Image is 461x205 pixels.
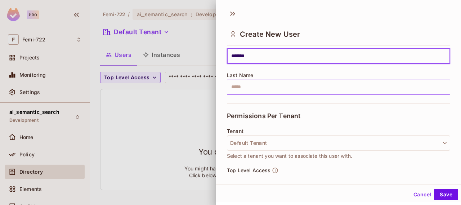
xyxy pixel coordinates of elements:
[227,135,450,151] button: Default Tenant
[227,112,300,120] span: Permissions Per Tenant
[411,189,434,200] button: Cancel
[227,152,352,160] span: Select a tenant you want to associate this user with.
[227,72,253,78] span: Last Name
[227,128,243,134] span: Tenant
[434,189,458,200] button: Save
[227,168,270,173] span: Top Level Access
[240,30,300,39] span: Create New User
